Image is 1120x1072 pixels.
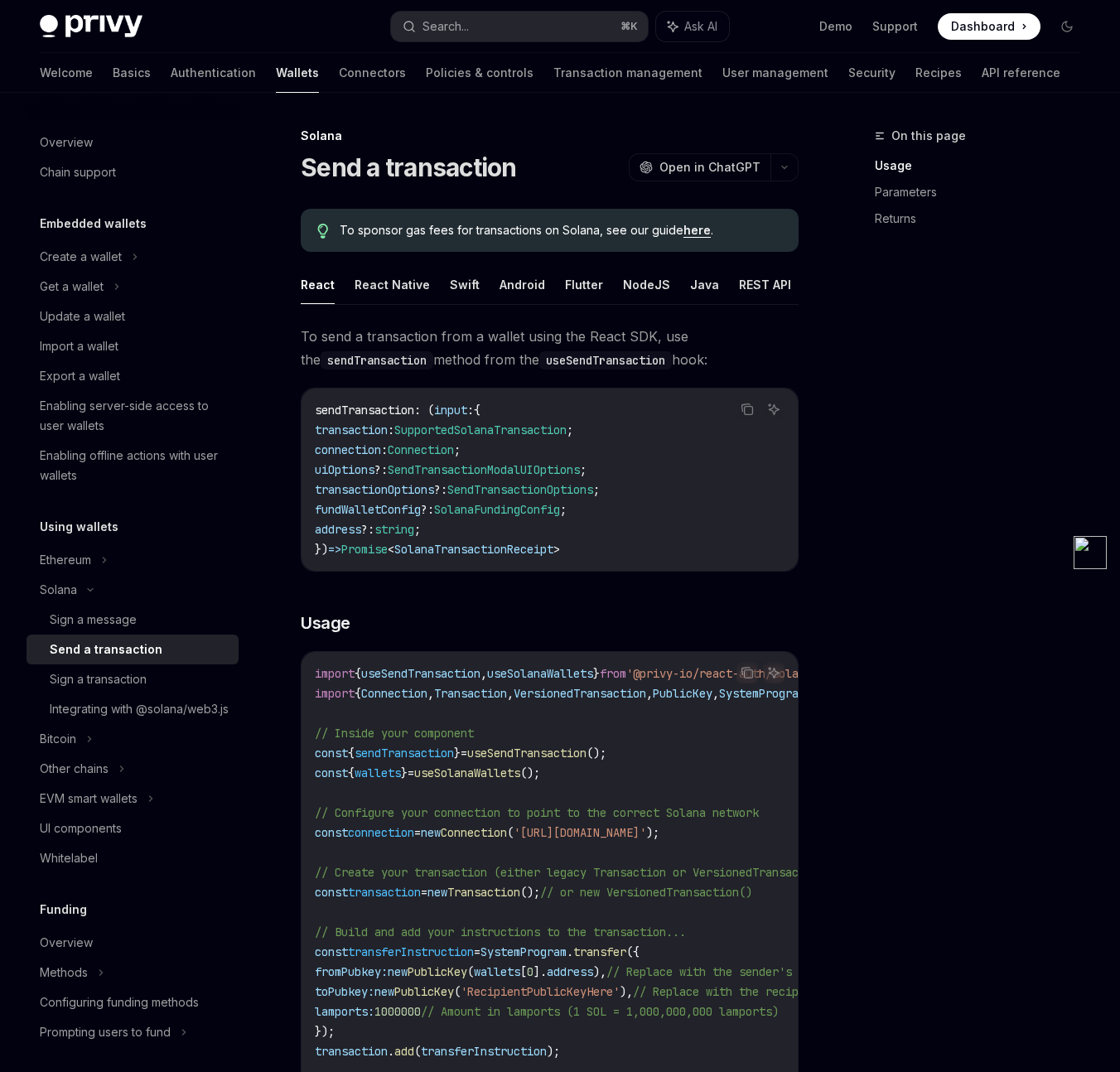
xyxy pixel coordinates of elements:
[315,666,355,681] span: import
[1054,13,1080,40] button: Toggle dark mode
[434,502,560,517] span: SolanaFundingConfig
[514,686,646,701] span: VersionedTransaction
[348,944,474,959] span: transferInstruction
[315,462,374,477] span: uiOptions
[467,964,474,979] span: (
[414,825,421,840] span: =
[461,984,620,999] span: 'RecipientPublicKeyHere'
[600,666,626,681] span: from
[381,442,388,457] span: :
[872,18,918,35] a: Support
[40,15,142,38] img: dark logo
[388,442,454,457] span: Connection
[553,53,702,93] a: Transaction management
[580,462,587,477] span: ;
[441,825,507,840] span: Connection
[480,944,567,959] span: SystemProgram
[540,885,752,900] span: // or new VersionedTransaction()
[454,746,461,761] span: }
[40,818,122,838] div: UI components
[388,423,394,437] span: :
[315,482,434,497] span: transactionOptions
[315,403,414,418] span: sendTransaction
[447,885,520,900] span: Transaction
[348,765,355,780] span: {
[573,944,626,959] span: transfer
[40,848,98,868] div: Whitelabel
[533,964,547,979] span: ].
[567,944,573,959] span: .
[374,462,388,477] span: ?:
[315,746,348,761] span: const
[421,1004,779,1019] span: // Amount in lamports (1 SOL = 1,000,000,000 lamports)
[317,224,329,239] svg: Tip
[315,825,348,840] span: const
[848,53,896,93] a: Security
[27,928,239,958] a: Overview
[763,662,784,683] button: Ask AI
[315,502,421,517] span: fundWalletConfig
[388,542,394,557] span: <
[450,265,480,304] button: Swift
[40,162,116,182] div: Chain support
[301,152,517,182] h1: Send a transaction
[348,746,355,761] span: {
[520,964,527,979] span: [
[301,265,335,304] button: React
[434,482,447,497] span: ?:
[394,1044,414,1059] span: add
[606,964,845,979] span: // Replace with the sender's address
[27,843,239,873] a: Whitelabel
[315,805,759,820] span: // Configure your connection to point to the correct Solana network
[520,885,540,900] span: ();
[40,729,76,749] div: Bitcoin
[315,765,348,780] span: const
[421,825,441,840] span: new
[507,686,514,701] span: ,
[891,126,966,146] span: On this page
[736,398,758,420] button: Copy the contents from the code block
[421,1044,547,1059] span: transferInstruction
[620,20,638,33] span: ⌘ K
[328,542,341,557] span: =>
[514,825,646,840] span: '[URL][DOMAIN_NAME]'
[690,265,719,304] button: Java
[40,277,104,297] div: Get a wallet
[626,944,640,959] span: ({
[391,12,648,41] button: Search...⌘K
[374,1004,421,1019] span: 1000000
[684,18,717,35] span: Ask AI
[520,765,540,780] span: ();
[414,765,520,780] span: useSolanaWallets
[40,1022,171,1042] div: Prompting users to fund
[875,152,1093,179] a: Usage
[315,944,348,959] span: const
[40,580,77,600] div: Solana
[388,1044,394,1059] span: .
[315,442,381,457] span: connection
[355,666,361,681] span: {
[620,984,633,999] span: ),
[27,157,239,187] a: Chain support
[341,542,388,557] span: Promise
[339,53,406,93] a: Connectors
[361,522,374,537] span: ?:
[315,1044,388,1059] span: transaction
[408,765,414,780] span: =
[315,885,348,900] span: const
[421,885,427,900] span: =
[434,403,467,418] span: input
[355,265,430,304] button: React Native
[656,12,729,41] button: Ask AI
[40,963,88,983] div: Methods
[355,686,361,701] span: {
[951,18,1015,35] span: Dashboard
[40,366,120,386] div: Export a wallet
[27,814,239,843] a: UI components
[40,789,138,809] div: EVM smart wallets
[50,640,162,659] div: Send a transaction
[388,964,408,979] span: new
[50,669,147,689] div: Sign a transaction
[40,336,118,356] div: Import a wallet
[547,1044,560,1059] span: );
